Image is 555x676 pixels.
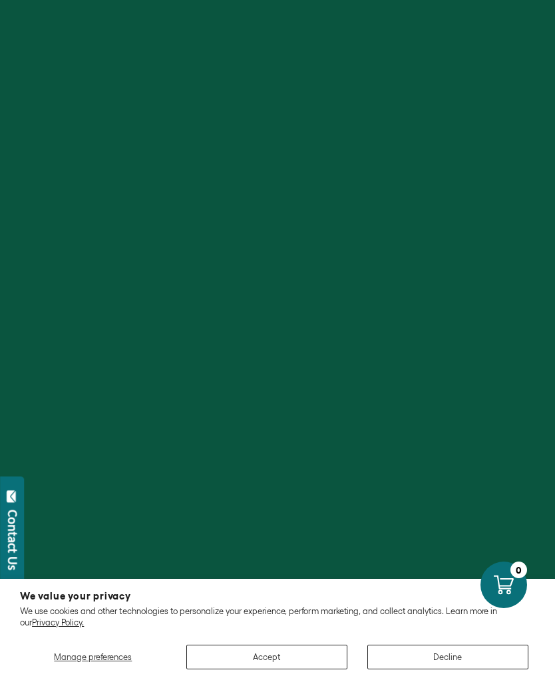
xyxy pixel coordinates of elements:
span: Manage preferences [54,652,132,662]
div: Contact Us [6,510,19,570]
h2: We value your privacy [20,591,535,601]
p: We use cookies and other technologies to personalize your experience, perform marketing, and coll... [20,606,535,628]
div: 0 [510,562,527,578]
button: Manage preferences [20,645,166,669]
button: Accept [186,645,347,669]
button: Decline [367,645,528,669]
a: Privacy Policy. [32,617,84,627]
